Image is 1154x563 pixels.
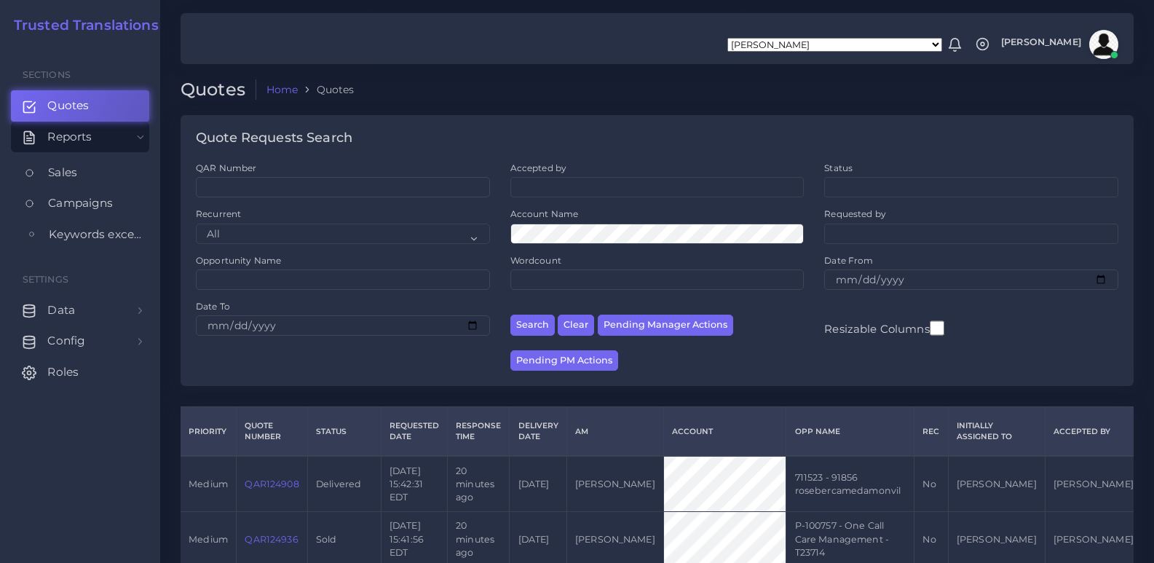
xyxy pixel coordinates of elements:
[266,82,299,97] a: Home
[196,300,230,312] label: Date To
[994,30,1123,59] a: [PERSON_NAME]avatar
[245,534,298,545] a: QAR124936
[48,165,77,181] span: Sales
[786,407,914,457] th: Opp Name
[510,162,567,174] label: Accepted by
[47,98,89,114] span: Quotes
[663,407,786,457] th: Account
[510,254,561,267] label: Wordcount
[196,130,352,146] h4: Quote Requests Search
[598,315,733,336] button: Pending Manager Actions
[196,254,281,267] label: Opportunity Name
[566,456,663,511] td: [PERSON_NAME]
[11,357,149,387] a: Roles
[47,333,85,349] span: Config
[47,129,92,145] span: Reports
[1089,30,1118,59] img: avatar
[196,162,256,174] label: QAR Number
[47,364,79,380] span: Roles
[1001,38,1081,47] span: [PERSON_NAME]
[11,90,149,121] a: Quotes
[1045,456,1142,511] td: [PERSON_NAME]
[189,534,228,545] span: medium
[48,195,113,211] span: Campaigns
[824,319,944,337] label: Resizable Columns
[1045,407,1142,457] th: Accepted by
[448,407,510,457] th: Response Time
[566,407,663,457] th: AM
[786,456,914,511] td: 711523 - 91856 rosebercamedamonvil
[558,315,594,336] button: Clear
[824,254,873,267] label: Date From
[307,407,381,457] th: Status
[11,295,149,326] a: Data
[189,479,228,489] span: medium
[11,122,149,152] a: Reports
[930,319,944,337] input: Resizable Columns
[181,79,256,101] h2: Quotes
[181,407,237,457] th: Priority
[824,208,886,220] label: Requested by
[47,302,75,318] span: Data
[11,219,149,250] a: Keywords excel processor
[307,456,381,511] td: Delivered
[448,456,510,511] td: 20 minutes ago
[510,208,579,220] label: Account Name
[245,479,299,489] a: QAR124908
[948,407,1045,457] th: Initially Assigned to
[824,162,853,174] label: Status
[381,407,447,457] th: Requested Date
[23,274,68,285] span: Settings
[196,208,241,220] label: Recurrent
[948,456,1045,511] td: [PERSON_NAME]
[510,407,566,457] th: Delivery Date
[510,315,555,336] button: Search
[11,326,149,356] a: Config
[23,69,71,80] span: Sections
[237,407,308,457] th: Quote Number
[914,456,948,511] td: No
[381,456,447,511] td: [DATE] 15:42:31 EDT
[49,227,142,243] span: Keywords excel processor
[510,456,566,511] td: [DATE]
[914,407,948,457] th: REC
[11,188,149,218] a: Campaigns
[11,157,149,188] a: Sales
[4,17,159,34] a: Trusted Translations
[298,82,354,97] li: Quotes
[510,350,618,371] button: Pending PM Actions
